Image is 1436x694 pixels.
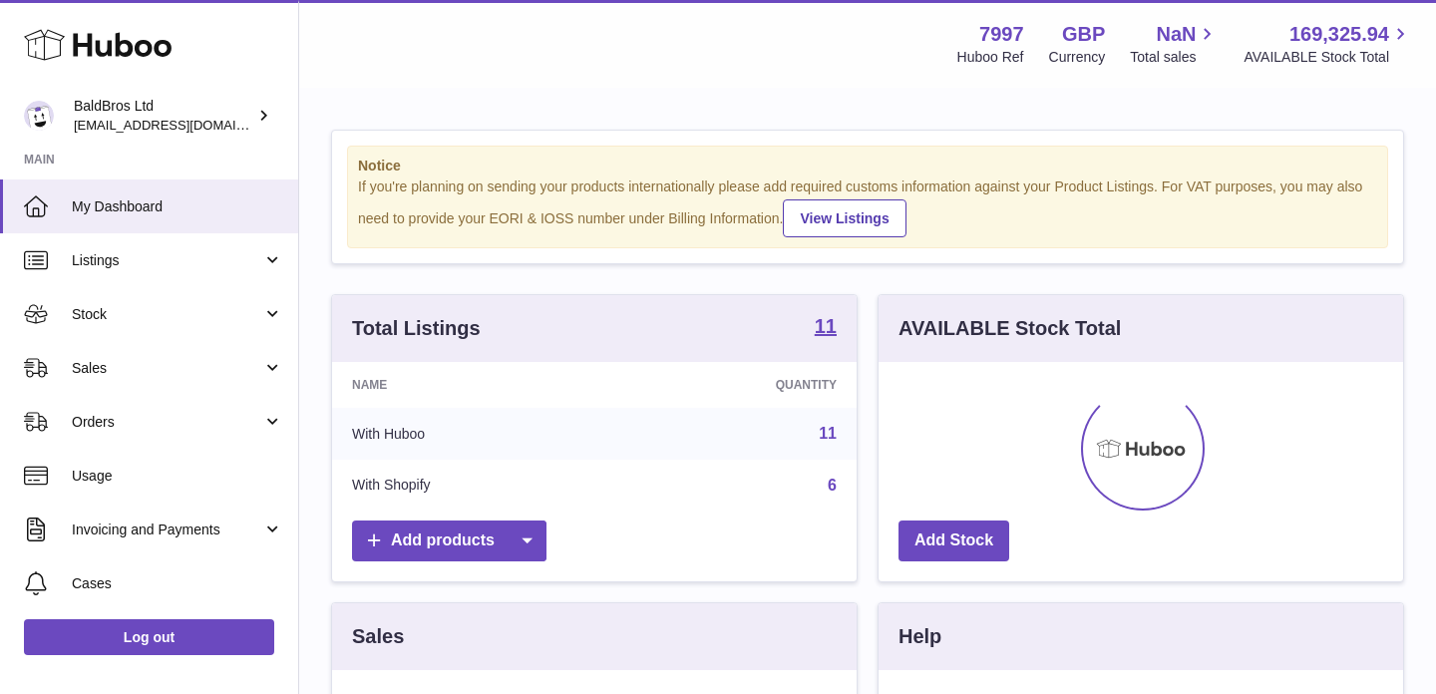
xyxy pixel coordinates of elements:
[72,413,262,432] span: Orders
[72,197,283,216] span: My Dashboard
[898,623,941,650] h3: Help
[332,460,615,512] td: With Shopify
[72,251,262,270] span: Listings
[1062,21,1105,48] strong: GBP
[828,477,837,494] a: 6
[957,48,1024,67] div: Huboo Ref
[358,177,1377,237] div: If you're planning on sending your products internationally please add required customs informati...
[358,157,1377,175] strong: Notice
[1049,48,1106,67] div: Currency
[1130,48,1219,67] span: Total sales
[72,305,262,324] span: Stock
[24,619,274,655] a: Log out
[72,520,262,539] span: Invoicing and Payments
[1244,21,1412,67] a: 169,325.94 AVAILABLE Stock Total
[1289,21,1389,48] span: 169,325.94
[815,316,837,340] a: 11
[74,117,293,133] span: [EMAIL_ADDRESS][DOMAIN_NAME]
[72,467,283,486] span: Usage
[1244,48,1412,67] span: AVAILABLE Stock Total
[979,21,1024,48] strong: 7997
[352,315,481,342] h3: Total Listings
[352,623,404,650] h3: Sales
[1156,21,1196,48] span: NaN
[819,425,837,442] a: 11
[898,520,1009,561] a: Add Stock
[332,362,615,408] th: Name
[72,359,262,378] span: Sales
[815,316,837,336] strong: 11
[1130,21,1219,67] a: NaN Total sales
[783,199,905,237] a: View Listings
[74,97,253,135] div: BaldBros Ltd
[352,520,546,561] a: Add products
[898,315,1121,342] h3: AVAILABLE Stock Total
[24,101,54,131] img: baldbrothersblog@gmail.com
[72,574,283,593] span: Cases
[615,362,857,408] th: Quantity
[332,408,615,460] td: With Huboo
